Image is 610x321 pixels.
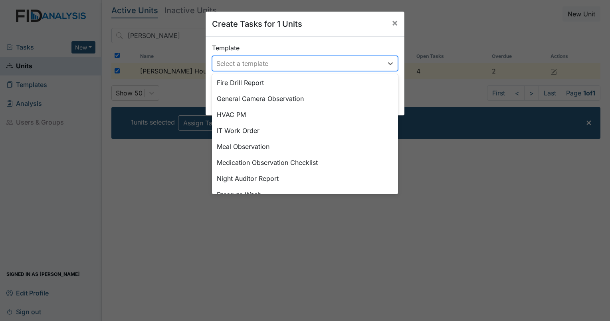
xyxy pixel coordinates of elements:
div: Medication Observation Checklist [212,155,398,170]
div: Fire Drill Report [212,75,398,91]
div: General Camera Observation [212,91,398,107]
label: Template [212,43,240,53]
div: Night Auditor Report [212,170,398,186]
div: Select a template [216,59,268,68]
div: HVAC PM [212,107,398,123]
span: × [392,17,398,28]
div: IT Work Order [212,123,398,139]
button: Close [385,12,404,34]
h5: Create Tasks for 1 Units [212,18,302,30]
div: Pressure Wash [212,186,398,202]
div: Meal Observation [212,139,398,155]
